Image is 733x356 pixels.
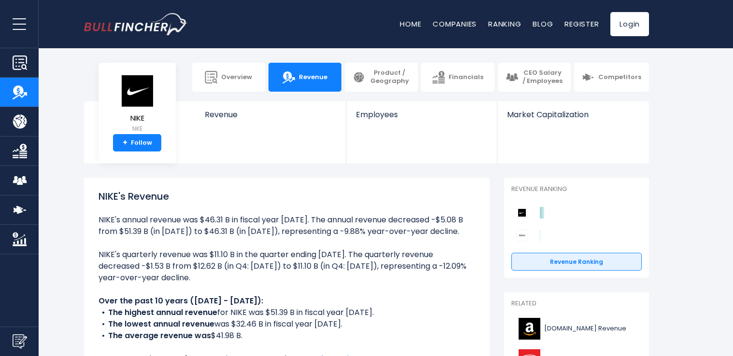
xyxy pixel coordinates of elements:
[574,63,649,92] a: Competitors
[192,63,265,92] a: Overview
[299,73,327,82] span: Revenue
[195,101,346,136] a: Revenue
[268,63,341,92] a: Revenue
[99,295,263,306] b: Over the past 10 years ([DATE] - [DATE]):
[511,300,642,308] p: Related
[99,249,475,284] li: NIKE's quarterly revenue was $11.10 B in the quarter ending [DATE]. The quarterly revenue decreas...
[99,318,475,330] li: was $32.46 B in fiscal year [DATE].
[120,114,154,123] span: NIKE
[522,69,563,85] span: CEO Salary / Employees
[533,19,553,29] a: Blog
[610,12,649,36] a: Login
[113,134,161,151] a: +Follow
[598,73,641,82] span: Competitors
[108,307,217,318] b: The highest annual revenue
[120,124,154,133] small: NKE
[99,189,475,204] h1: NIKE's Revenue
[120,74,155,135] a: NIKE NKE
[511,185,642,193] p: Revenue Ranking
[84,13,188,35] a: Go to homepage
[108,330,211,341] b: The average revenue was
[221,73,252,82] span: Overview
[507,110,638,119] span: Market Capitalization
[488,19,521,29] a: Ranking
[497,101,648,136] a: Market Capitalization
[564,19,599,29] a: Register
[433,19,477,29] a: Companies
[369,69,410,85] span: Product / Geography
[421,63,494,92] a: Financials
[345,63,418,92] a: Product / Geography
[99,307,475,318] li: for NIKE was $51.39 B in fiscal year [DATE].
[123,138,127,147] strong: +
[84,13,188,35] img: bullfincher logo
[511,253,642,271] a: Revenue Ranking
[108,318,214,329] b: The lowest annual revenue
[516,207,528,219] img: NIKE competitors logo
[356,110,487,119] span: Employees
[400,19,421,29] a: Home
[99,330,475,342] li: $41.98 B.
[516,230,528,241] img: Deckers Outdoor Corporation competitors logo
[498,63,571,92] a: CEO Salary / Employees
[517,318,541,340] img: AMZN logo
[205,110,337,119] span: Revenue
[449,73,483,82] span: Financials
[99,214,475,237] li: NIKE's annual revenue was $46.31 B in fiscal year [DATE]. The annual revenue decreased -$5.08 B f...
[346,101,496,136] a: Employees
[511,315,642,342] a: [DOMAIN_NAME] Revenue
